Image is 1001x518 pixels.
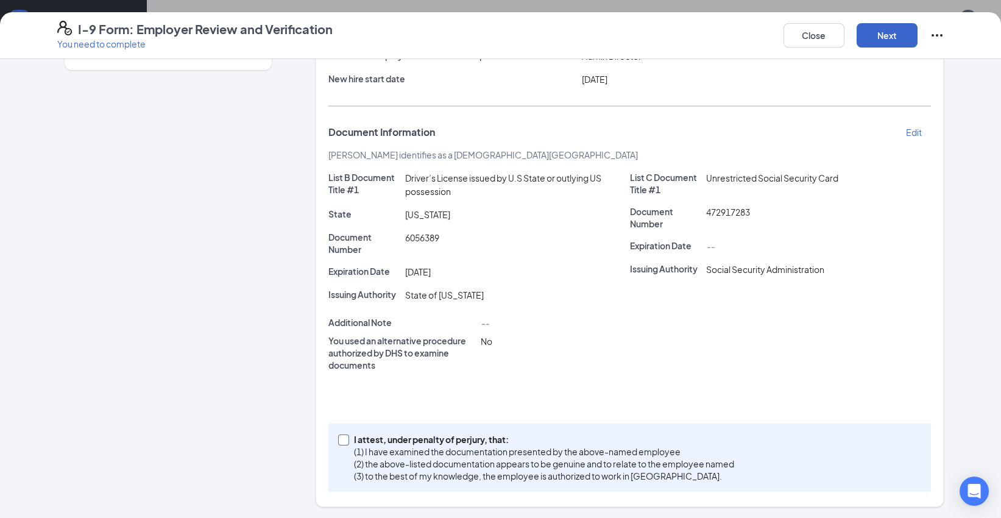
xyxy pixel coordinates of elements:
[783,23,844,48] button: Close
[405,172,601,197] span: Driver’s License issued by U.S State or outlying US possession
[354,458,734,470] p: (2) the above-listed documentation appears to be genuine and to relate to the employee named
[328,171,400,196] p: List B Document Title #1
[706,241,715,252] span: --
[480,318,489,328] span: --
[960,477,989,506] div: Open Intercom Messenger
[706,207,750,218] span: 472917283
[78,21,333,38] h4: I-9 Form: Employer Review and Verification
[630,205,702,230] p: Document Number
[630,239,702,252] p: Expiration Date
[328,73,577,85] p: New hire start date
[328,265,400,277] p: Expiration Date
[857,23,918,48] button: Next
[905,126,921,138] p: Edit
[328,149,638,160] span: [PERSON_NAME] identifies as a [DEMOGRAPHIC_DATA][GEOGRAPHIC_DATA]
[405,209,450,220] span: [US_STATE]
[354,433,734,445] p: I attest, under penalty of perjury, that:
[57,21,72,35] svg: FormI9EVerifyIcon
[405,289,484,300] span: State of [US_STATE]
[480,336,492,347] span: No
[582,74,607,85] span: [DATE]
[354,470,734,482] p: (3) to the best of my knowledge, the employee is authorized to work in [GEOGRAPHIC_DATA].
[328,316,475,328] p: Additional Note
[405,266,431,277] span: [DATE]
[328,208,400,220] p: State
[706,264,824,275] span: Social Security Administration
[354,445,734,458] p: (1) I have examined the documentation presented by the above-named employee
[706,172,838,183] span: Unrestricted Social Security Card
[57,38,333,50] p: You need to complete
[328,126,435,138] span: Document Information
[328,335,475,371] p: You used an alternative procedure authorized by DHS to examine documents
[630,171,702,196] p: List C Document Title #1
[328,288,400,300] p: Issuing Authority
[630,263,702,275] p: Issuing Authority
[328,231,400,255] p: Document Number
[405,232,439,243] span: 6056389
[930,28,944,43] svg: Ellipses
